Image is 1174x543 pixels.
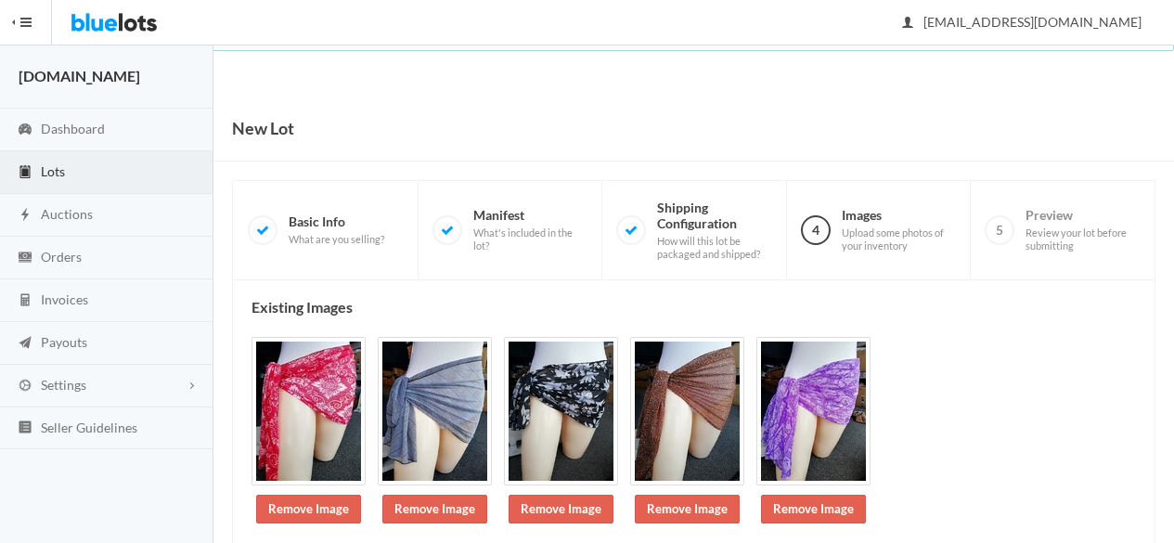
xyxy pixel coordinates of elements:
span: Images [842,207,956,252]
a: Remove Image [509,495,613,524]
span: Lots [41,163,65,179]
ion-icon: cog [16,378,34,395]
span: Review your lot before submitting [1026,226,1140,252]
img: 5db2902c-aab5-4227-a43a-3204f24eaa45-1717534979.jpg [756,337,871,485]
ion-icon: paper plane [16,335,34,353]
a: Remove Image [761,495,866,524]
strong: [DOMAIN_NAME] [19,67,140,84]
h4: Existing Images [252,299,1136,316]
a: Remove Image [256,495,361,524]
span: How will this lot be packaged and shipped? [657,235,771,260]
span: Orders [41,249,82,265]
span: Settings [41,377,86,393]
ion-icon: flash [16,207,34,225]
span: Invoices [41,291,88,307]
ion-icon: list box [16,420,34,437]
span: Preview [1026,207,1140,252]
span: Payouts [41,334,87,350]
a: Remove Image [635,495,740,524]
span: Shipping Configuration [657,200,771,261]
ion-icon: cash [16,250,34,267]
span: What's included in the lot? [473,226,587,252]
img: 1726ed3d-1f61-4da4-835e-ad15f3dfa5c4-1717534979.jpg [630,337,744,485]
span: What are you selling? [289,233,384,246]
a: Remove Image [382,495,487,524]
img: ed0f4a37-34ae-4433-b2ee-f59859ca9951-1717534979.jpg [504,337,618,485]
span: Auctions [41,206,93,222]
img: e0c9618e-844a-455f-829d-c82791748dcf-1717534978.jpg [378,337,492,485]
span: Manifest [473,207,587,252]
ion-icon: calculator [16,292,34,310]
span: 4 [801,215,831,245]
span: [EMAIL_ADDRESS][DOMAIN_NAME] [903,14,1142,30]
img: 4285bf96-3dcc-4dc9-ab46-a52d5c8df36f-1717534978.jpg [252,337,366,485]
span: Seller Guidelines [41,420,137,435]
span: Dashboard [41,121,105,136]
span: Basic Info [289,213,384,246]
ion-icon: clipboard [16,164,34,182]
ion-icon: speedometer [16,122,34,139]
h1: New Lot [232,114,294,142]
span: Upload some photos of your inventory [842,226,956,252]
ion-icon: person [898,15,917,32]
span: 5 [985,215,1014,245]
